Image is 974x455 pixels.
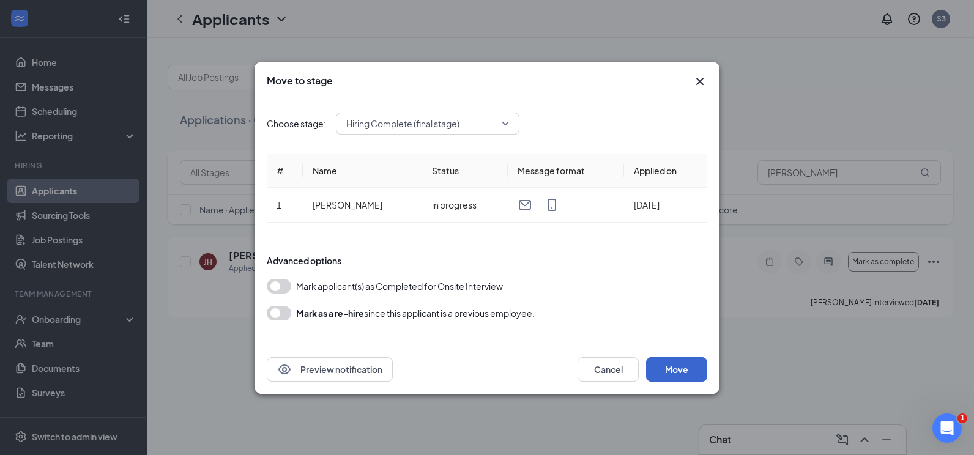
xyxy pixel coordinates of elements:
[296,279,503,294] span: Mark applicant(s) as Completed for Onsite Interview
[508,154,624,188] th: Message format
[693,74,707,89] svg: Cross
[267,357,393,382] button: EyePreview notification
[422,154,508,188] th: Status
[303,188,422,223] td: [PERSON_NAME]
[646,357,707,382] button: Move
[624,154,707,188] th: Applied on
[422,188,508,223] td: in progress
[277,199,281,210] span: 1
[267,74,333,87] h3: Move to stage
[267,117,326,130] span: Choose stage:
[693,74,707,89] button: Close
[957,413,967,423] span: 1
[578,357,639,382] button: Cancel
[303,154,422,188] th: Name
[277,362,292,377] svg: Eye
[296,308,364,319] b: Mark as a re-hire
[545,198,559,212] svg: MobileSms
[267,254,707,267] div: Advanced options
[932,413,962,443] iframe: Intercom live chat
[296,306,535,320] div: since this applicant is a previous employee.
[518,198,532,212] svg: Email
[267,154,303,188] th: #
[624,188,707,223] td: [DATE]
[346,114,459,133] span: Hiring Complete (final stage)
